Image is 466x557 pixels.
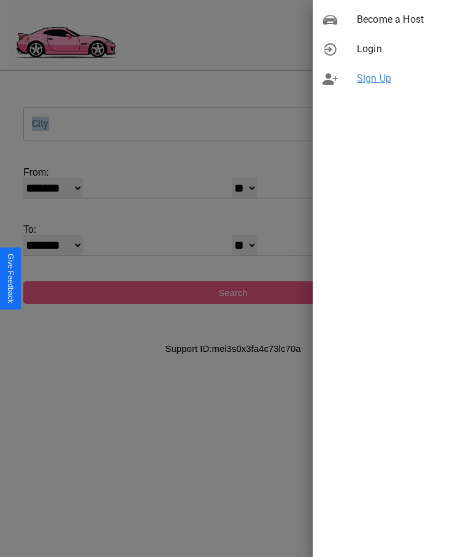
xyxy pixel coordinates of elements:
div: Become a Host [313,5,466,34]
span: Sign Up [357,71,456,86]
div: Login [313,34,466,64]
span: Login [357,42,456,56]
div: Give Feedback [6,254,15,303]
div: Sign Up [313,64,466,93]
span: Become a Host [357,12,456,27]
